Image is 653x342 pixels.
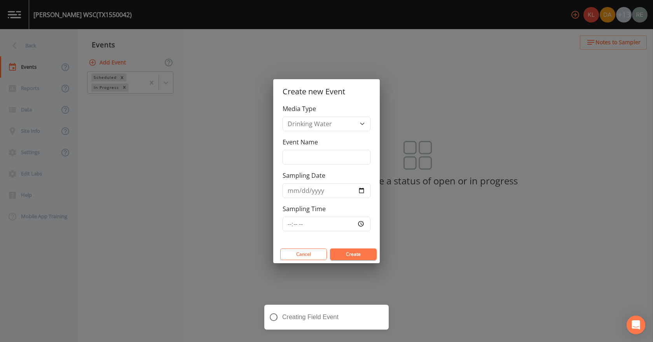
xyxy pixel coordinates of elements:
[627,316,645,334] div: Open Intercom Messenger
[283,171,325,180] label: Sampling Date
[283,137,318,147] label: Event Name
[280,248,327,260] button: Cancel
[264,305,389,330] div: Creating Field Event
[330,248,377,260] button: Create
[283,204,326,214] label: Sampling Time
[273,79,380,104] h2: Create new Event
[283,104,316,113] label: Media Type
